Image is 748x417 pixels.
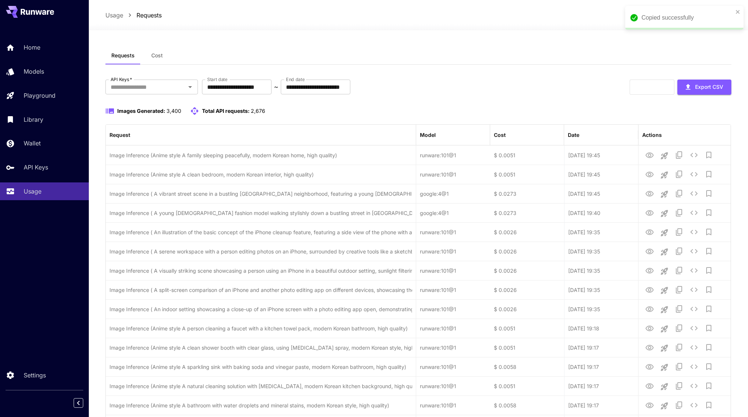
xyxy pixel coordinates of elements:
a: Usage [105,11,123,20]
nav: breadcrumb [105,11,162,20]
span: 2,676 [251,108,265,114]
div: Request [109,132,130,138]
label: Start date [207,76,228,83]
div: Copied successfully [641,13,733,22]
div: Cost [494,132,506,138]
div: Date [568,132,579,138]
button: close [735,9,741,15]
span: Images Generated: [117,108,165,114]
span: Total API requests: [202,108,250,114]
span: 3,400 [166,108,181,114]
p: ~ [274,83,278,91]
span: Cost [151,52,163,59]
label: API Keys [111,76,132,83]
p: API Keys [24,163,48,172]
p: Settings [24,371,46,380]
p: Home [24,43,40,52]
p: Usage [24,187,41,196]
p: Models [24,67,44,76]
button: Collapse sidebar [74,398,83,408]
span: Requests [111,52,135,59]
label: End date [286,76,304,83]
p: Wallet [24,139,41,148]
div: Model [420,132,436,138]
div: Collapse sidebar [79,396,89,410]
p: Playground [24,91,55,100]
button: Export CSV [677,80,731,95]
a: Requests [137,11,162,20]
p: Library [24,115,43,124]
div: Actions [642,132,662,138]
button: Open [185,82,195,92]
